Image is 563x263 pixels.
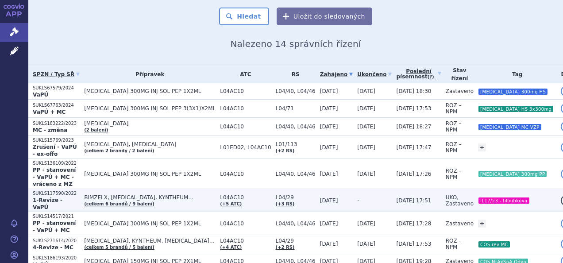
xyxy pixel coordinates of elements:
[220,124,271,130] span: L04AC10
[357,197,359,204] span: -
[396,171,431,177] span: [DATE] 17:26
[396,241,431,247] span: [DATE] 17:53
[230,39,361,49] span: Nalezeno 14 správních řízení
[33,190,80,197] p: SUKLS117590/2022
[320,220,338,227] span: [DATE]
[84,220,216,227] span: [MEDICAL_DATA] 300MG INJ SOL PEP 1X2ML
[396,220,431,227] span: [DATE] 17:28
[33,244,73,251] strong: 4-Revize - MC
[446,120,462,133] span: ROZ – NPM
[478,143,486,151] a: +
[396,124,431,130] span: [DATE] 18:27
[357,144,375,151] span: [DATE]
[441,65,474,83] th: Stav řízení
[220,245,242,250] a: (+4 ATC)
[33,220,76,233] strong: PP - stanovení - VaPÚ + MC
[320,241,338,247] span: [DATE]
[33,85,80,91] p: SUKLS67579/2024
[33,144,77,157] strong: Zrušení - VaPÚ - ex-offo
[320,68,353,81] a: Zahájeno
[446,238,462,250] span: ROZ – NPM
[84,201,154,206] a: (celkem 6 brandů / 9 balení)
[276,88,316,94] span: L04/40, L04/46
[84,245,154,250] a: (celkem 5 brandů / 5 balení)
[276,105,316,112] span: L04/71
[84,171,216,177] span: [MEDICAL_DATA] 300MG INJ SOL PEP 1X2ML
[320,197,338,204] span: [DATE]
[396,88,431,94] span: [DATE] 18:30
[478,220,486,228] a: +
[320,144,338,151] span: [DATE]
[478,89,548,95] i: [MEDICAL_DATA] 300mg HS
[277,8,372,25] button: Uložit do sledovaných
[219,8,269,25] button: Hledat
[33,120,80,127] p: SUKLS183222/2023
[320,124,338,130] span: [DATE]
[446,220,474,227] span: Zastaveno
[446,168,462,180] span: ROZ – NPM
[357,171,375,177] span: [DATE]
[33,160,80,166] p: SUKLS136109/2022
[84,148,154,153] a: (celkem 2 brandy / 2 balení)
[84,194,216,201] span: BIMZELX, [MEDICAL_DATA], KYNTHEUM…
[276,245,295,250] a: (+2 RS)
[276,124,316,130] span: L04/40, L04/46
[396,105,431,112] span: [DATE] 17:53
[428,74,434,80] abbr: (?)
[357,124,375,130] span: [DATE]
[478,124,541,130] i: [MEDICAL_DATA] MC VZP
[33,167,76,187] strong: PP - stanovení - VaPÚ + MC - vráceno z MZ
[276,141,316,147] span: L01/113
[220,105,271,112] span: L04AC10
[474,65,556,83] th: Tag
[276,194,316,201] span: L04/29
[220,201,242,206] a: (+5 ATC)
[276,220,316,227] span: L04/40, L04/46
[84,88,216,94] span: [MEDICAL_DATA] 300MG INJ SOL PEP 1X2ML
[220,194,271,201] span: L04AC10
[33,197,62,210] strong: 1-Revize - VaPÚ
[84,105,216,112] span: [MEDICAL_DATA] 300MG INJ SOL PEP 3(3X1)X2ML
[271,65,316,83] th: RS
[478,171,547,177] i: [MEDICAL_DATA] 300mg PP
[33,109,66,115] strong: VaPÚ + MC
[84,141,216,147] span: [MEDICAL_DATA], [MEDICAL_DATA]
[84,120,216,127] span: [MEDICAL_DATA]
[276,171,316,177] span: L04/40, L04/46
[80,65,216,83] th: Přípravek
[276,238,316,244] span: L04/29
[33,68,80,81] a: SPZN / Typ SŘ
[446,141,462,154] span: ROZ – NPM
[357,105,375,112] span: [DATE]
[84,128,108,132] a: (2 balení)
[478,197,529,204] i: IL17/23 - hloubkova
[396,144,431,151] span: [DATE] 17:47
[33,255,80,261] p: SUKLS186193/2020
[220,144,271,151] span: L01ED02, L04AC10
[84,238,216,244] span: [MEDICAL_DATA], KYNTHEUM, [MEDICAL_DATA]…
[396,65,441,83] a: Poslednípísemnost(?)
[357,220,375,227] span: [DATE]
[320,171,338,177] span: [DATE]
[357,88,375,94] span: [DATE]
[216,65,271,83] th: ATC
[446,102,462,115] span: ROZ – NPM
[357,241,375,247] span: [DATE]
[33,238,80,244] p: SUKLS271614/2020
[276,148,295,153] a: (+2 RS)
[220,220,271,227] span: L04AC10
[446,88,474,94] span: Zastaveno
[357,68,392,81] a: Ukončeno
[396,197,431,204] span: [DATE] 17:51
[220,88,271,94] span: L04AC10
[276,201,295,206] a: (+3 RS)
[478,241,510,248] i: COS rev MC
[33,213,80,220] p: SUKLS14517/2021
[320,105,338,112] span: [DATE]
[220,238,271,244] span: L04AC10
[446,194,474,207] span: UKO, Zastaveno
[320,88,338,94] span: [DATE]
[33,102,80,108] p: SUKLS67763/2024
[33,137,80,143] p: SUKLS15769/2023
[220,171,271,177] span: L04AC10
